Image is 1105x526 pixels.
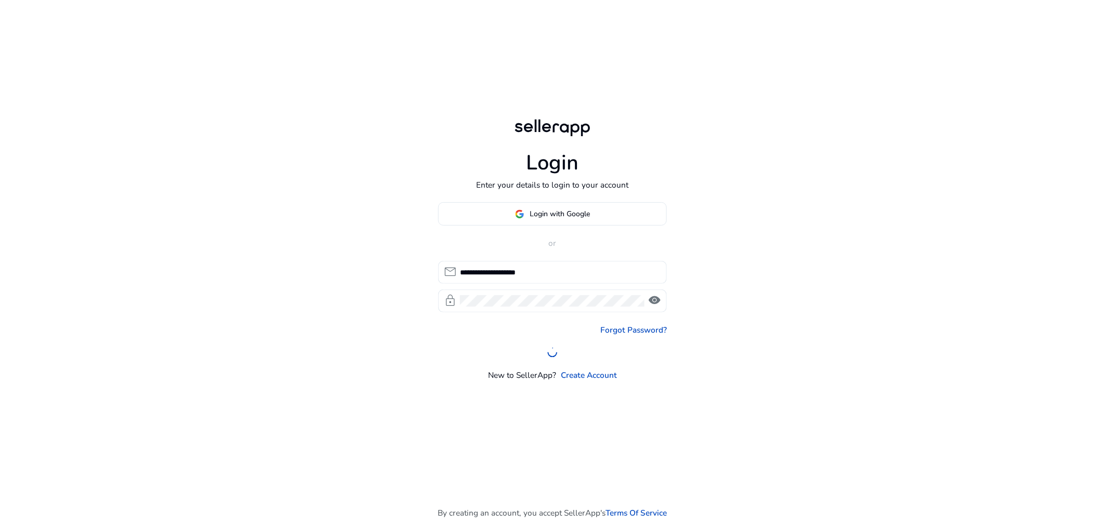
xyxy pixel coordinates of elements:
a: Forgot Password? [600,324,667,336]
span: mail [443,265,457,279]
img: google-logo.svg [515,209,524,219]
p: Enter your details to login to your account [477,179,629,191]
a: Create Account [561,369,617,381]
span: lock [443,294,457,307]
a: Terms Of Service [606,507,667,519]
p: New to SellerApp? [488,369,556,381]
p: or [438,237,667,249]
h1: Login [527,151,579,176]
span: visibility [648,294,662,307]
span: Login with Google [530,208,590,219]
button: Login with Google [438,202,667,226]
